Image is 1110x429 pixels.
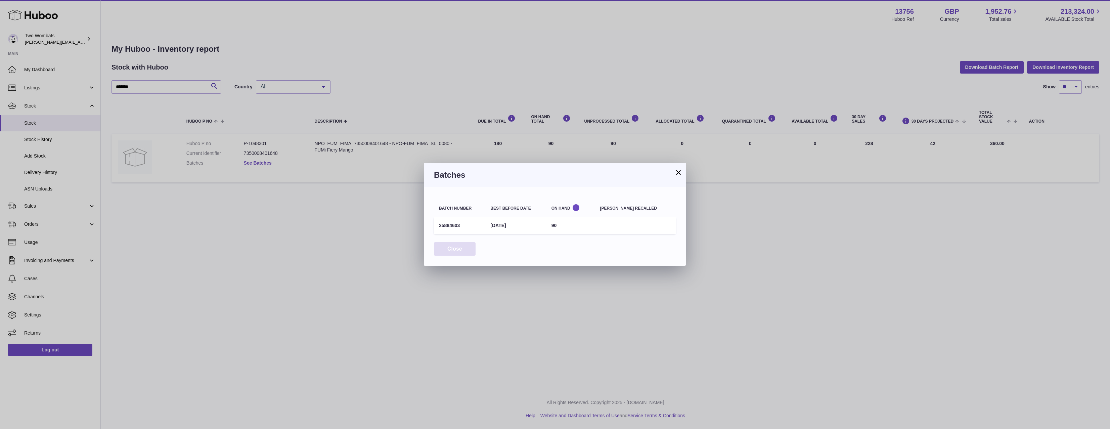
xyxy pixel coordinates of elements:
div: Best before date [490,206,541,211]
div: On Hand [551,204,590,210]
td: [DATE] [485,217,546,234]
button: Close [434,242,476,256]
td: 90 [546,217,595,234]
h3: Batches [434,170,676,180]
button: × [674,168,682,176]
div: Batch number [439,206,480,211]
td: 25884603 [434,217,485,234]
div: [PERSON_NAME] recalled [600,206,671,211]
